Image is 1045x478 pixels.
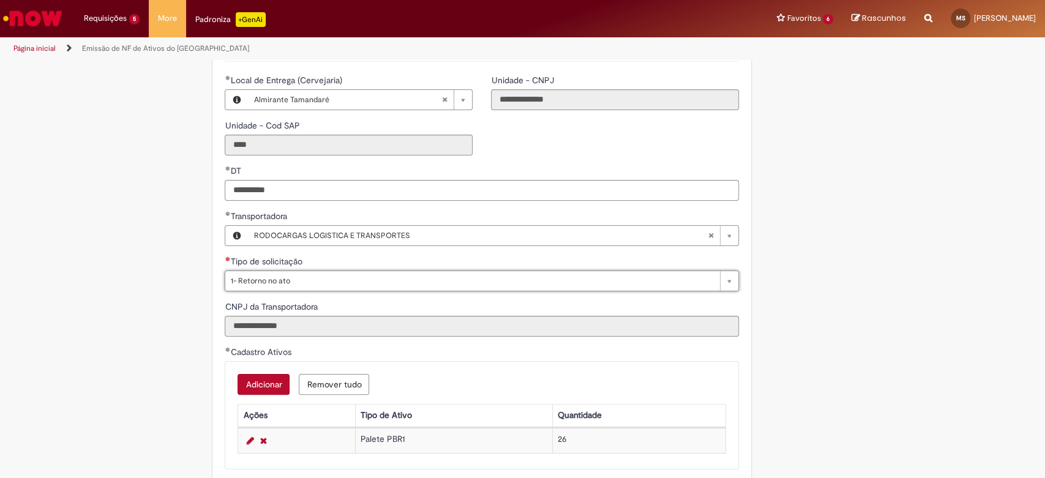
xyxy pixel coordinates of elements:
[956,14,965,22] span: MS
[225,90,247,110] button: Local de Entrega (Cervejaria), Visualizar este registro Almirante Tamandaré
[225,135,473,155] input: Unidade - Cod SAP
[253,226,708,245] span: RODOCARGAS LOGISTICA E TRANSPORTES
[247,226,738,245] a: RODOCARGAS LOGISTICA E TRANSPORTESLimpar campo Transportadora
[238,374,290,395] button: Add a row for Cadastro Ativos
[13,43,56,53] a: Página inicial
[230,211,289,222] span: Necessários - Transportadora
[84,12,127,24] span: Requisições
[552,428,726,453] td: 26
[238,404,355,427] th: Ações
[230,256,304,267] span: Tipo de solicitação
[225,75,230,80] span: Obrigatório Preenchido
[1,6,64,31] img: ServiceNow
[253,90,441,110] span: Almirante Tamandaré
[491,74,556,86] label: Somente leitura - Unidade - CNPJ
[257,433,269,448] a: Remover linha 1
[355,428,552,453] td: Palete PBR1
[129,14,140,24] span: 5
[823,14,833,24] span: 6
[247,90,472,110] a: Almirante TamandaréLimpar campo Local de Entrega (Cervejaria)
[225,119,302,132] label: Somente leitura - Unidade - Cod SAP
[225,316,739,337] input: CNPJ da Transportadora
[787,12,820,24] span: Favoritos
[236,12,266,27] p: +GenAi
[225,120,302,131] span: Somente leitura - Unidade - Cod SAP
[862,12,906,24] span: Rascunhos
[225,166,230,171] span: Obrigatório Preenchido
[158,12,177,24] span: More
[491,75,556,86] span: Somente leitura - Unidade - CNPJ
[974,13,1036,23] span: [PERSON_NAME]
[195,12,266,27] div: Padroniza
[852,13,906,24] a: Rascunhos
[230,271,714,291] span: 1- Retorno no ato
[225,180,739,201] input: DT
[702,226,720,245] abbr: Limpar campo Transportadora
[82,43,249,53] a: Emissão de NF de Ativos do [GEOGRAPHIC_DATA]
[435,90,454,110] abbr: Limpar campo Local de Entrega (Cervejaria)
[552,404,726,427] th: Quantidade
[299,374,369,395] button: Remove all rows for Cadastro Ativos
[243,433,257,448] a: Editar Linha 1
[225,211,230,216] span: Obrigatório Preenchido
[225,347,230,352] span: Obrigatório Preenchido
[225,256,230,261] span: Obrigatório Preenchido
[225,226,247,245] button: Transportadora, Visualizar este registro RODOCARGAS LOGISTICA E TRANSPORTES
[230,346,293,357] span: Cadastro Ativos
[225,301,320,312] span: Somente leitura - CNPJ da Transportadora
[355,404,552,427] th: Tipo de Ativo
[9,37,687,60] ul: Trilhas de página
[230,75,344,86] span: Necessários - Local de Entrega (Cervejaria)
[230,165,243,176] span: Somente leitura - DT
[491,89,739,110] input: Unidade - CNPJ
